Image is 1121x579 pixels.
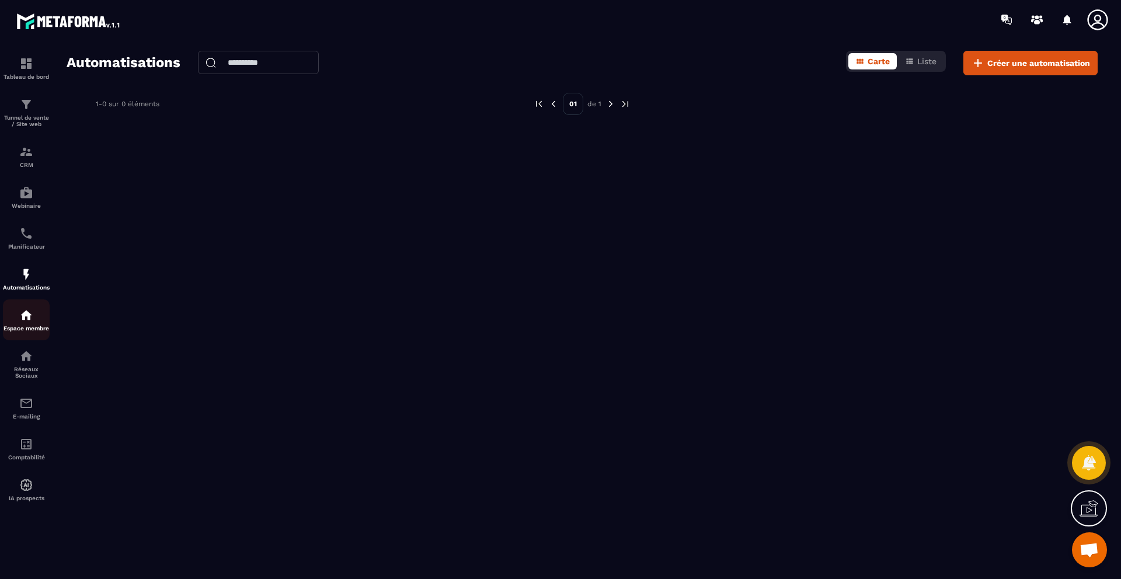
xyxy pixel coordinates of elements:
[3,284,50,291] p: Automatisations
[19,186,33,200] img: automations
[605,99,616,109] img: next
[963,51,1098,75] button: Créer une automatisation
[67,51,180,75] h2: Automatisations
[3,413,50,420] p: E-mailing
[3,495,50,501] p: IA prospects
[534,99,544,109] img: prev
[898,53,944,69] button: Liste
[917,57,937,66] span: Liste
[3,218,50,259] a: schedulerschedulerPlanificateur
[587,99,601,109] p: de 1
[3,388,50,428] a: emailemailE-mailing
[19,308,33,322] img: automations
[3,162,50,168] p: CRM
[19,267,33,281] img: automations
[19,349,33,363] img: social-network
[868,57,890,66] span: Carte
[3,340,50,388] a: social-networksocial-networkRéseaux Sociaux
[3,177,50,218] a: automationsautomationsWebinaire
[3,136,50,177] a: formationformationCRM
[19,97,33,111] img: formation
[19,145,33,159] img: formation
[19,226,33,240] img: scheduler
[3,74,50,80] p: Tableau de bord
[19,396,33,410] img: email
[563,93,583,115] p: 01
[3,48,50,89] a: formationformationTableau de bord
[3,243,50,250] p: Planificateur
[96,100,159,108] p: 1-0 sur 0 éléments
[987,57,1090,69] span: Créer une automatisation
[620,99,631,109] img: next
[3,114,50,127] p: Tunnel de vente / Site web
[16,11,121,32] img: logo
[19,437,33,451] img: accountant
[3,454,50,461] p: Comptabilité
[3,325,50,332] p: Espace membre
[3,259,50,299] a: automationsautomationsAutomatisations
[3,203,50,209] p: Webinaire
[19,478,33,492] img: automations
[548,99,559,109] img: prev
[3,428,50,469] a: accountantaccountantComptabilité
[19,57,33,71] img: formation
[848,53,897,69] button: Carte
[3,299,50,340] a: automationsautomationsEspace membre
[3,89,50,136] a: formationformationTunnel de vente / Site web
[1072,532,1107,567] a: Ouvrir le chat
[3,366,50,379] p: Réseaux Sociaux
